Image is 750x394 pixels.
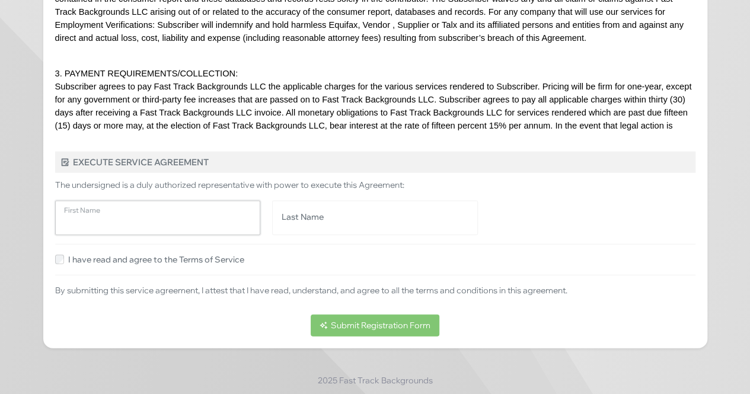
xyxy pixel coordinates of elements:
h5: Execute Service Agreement [55,152,695,173]
span: Subscriber agrees to pay Fast Track Backgrounds LLC the applicable charges for the various servic... [55,82,692,156]
button: Submit Registration Form [311,315,440,337]
p: The undersigned is a duly authorized representative with power to execute this Agreement: [55,179,695,191]
p: By submitting this service agreement, I attest that I have read, understand, and agree to all the... [55,284,695,297]
span: 2025 Fast Track Backgrounds [318,374,433,387]
label: I have read and agree to the Terms of Service [68,254,244,266]
span: 3. PAYMENT REQUIREMENTS/COLLECTION: [55,69,238,78]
